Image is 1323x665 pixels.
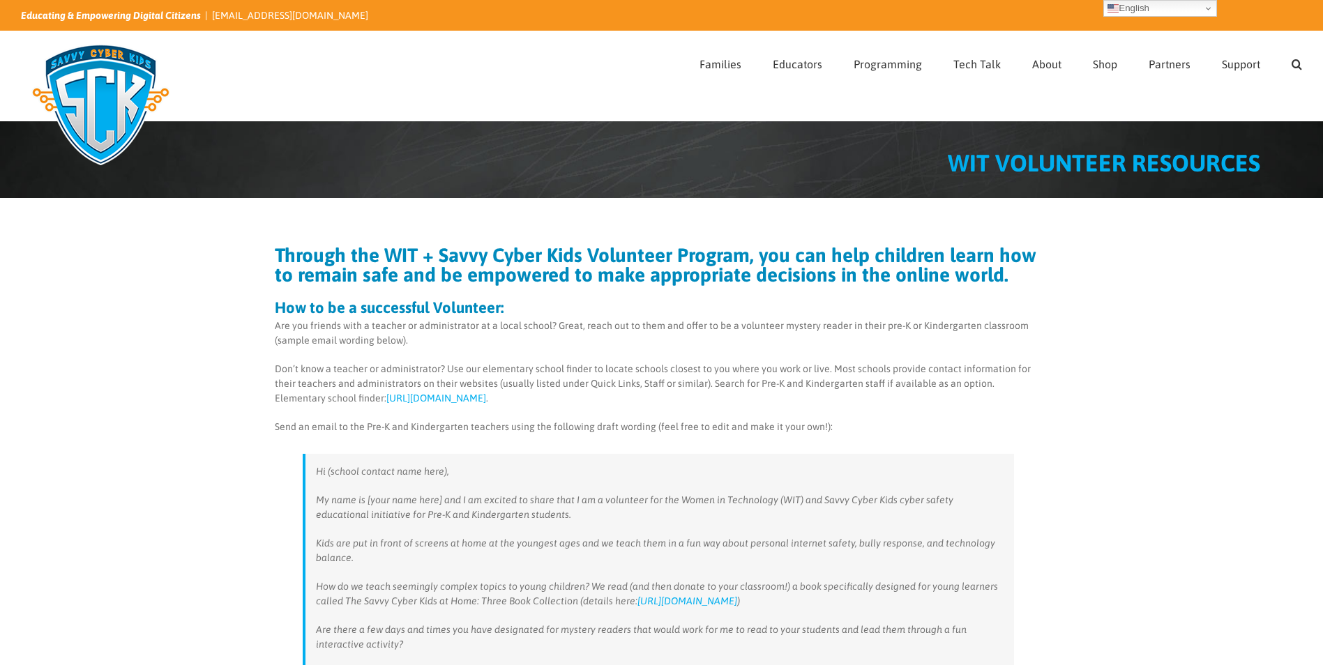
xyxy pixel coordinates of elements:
[275,298,504,316] strong: How to be a successful Volunteer:
[275,245,1042,284] h2: Through the WIT + Savvy Cyber Kids Volunteer Program, you can help children learn how to remain s...
[1222,59,1260,70] span: Support
[316,579,1004,609] p: How do we teach seemingly complex topics to young children? We read (and then donate to your clas...
[854,59,922,70] span: Programming
[1222,31,1260,93] a: Support
[275,320,1029,346] span: Are you friends with a teacher or administrator at a local school? Great, reach out to them and o...
[316,622,1004,652] p: Are there a few days and times you have designated for mystery readers that would work for me to ...
[275,362,1042,406] p: Don’t know a teacher or administrator? Use our elementary school finder to locate schools closest...
[316,464,1004,479] p: Hi (school contact name here),
[773,31,822,93] a: Educators
[854,31,922,93] a: Programming
[773,59,822,70] span: Educators
[275,420,1042,434] p: Send an email to the Pre-K and Kindergarten teachers using the following draft wording (feel free...
[700,31,741,93] a: Families
[1149,59,1190,70] span: Partners
[21,35,181,174] img: Savvy Cyber Kids Logo
[700,59,741,70] span: Families
[1107,3,1119,14] img: en
[1032,59,1061,70] span: About
[316,493,1004,522] p: My name is [your name here] and I am excited to share that I am a volunteer for the Women in Tech...
[953,59,1001,70] span: Tech Talk
[700,31,1302,93] nav: Main Menu
[1292,31,1302,93] a: Search
[1032,31,1061,93] a: About
[21,10,201,21] i: Educating & Empowering Digital Citizens
[386,392,486,404] a: [URL][DOMAIN_NAME]
[1149,31,1190,93] a: Partners
[212,10,368,21] a: [EMAIL_ADDRESS][DOMAIN_NAME]
[1093,31,1117,93] a: Shop
[948,149,1260,176] span: WIT VOLUNTEER RESOURCES
[1093,59,1117,70] span: Shop
[316,536,1004,565] p: Kids are put in front of screens at home at the youngest ages and we teach them in a fun way abou...
[637,595,737,606] a: [URL][DOMAIN_NAME]
[953,31,1001,93] a: Tech Talk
